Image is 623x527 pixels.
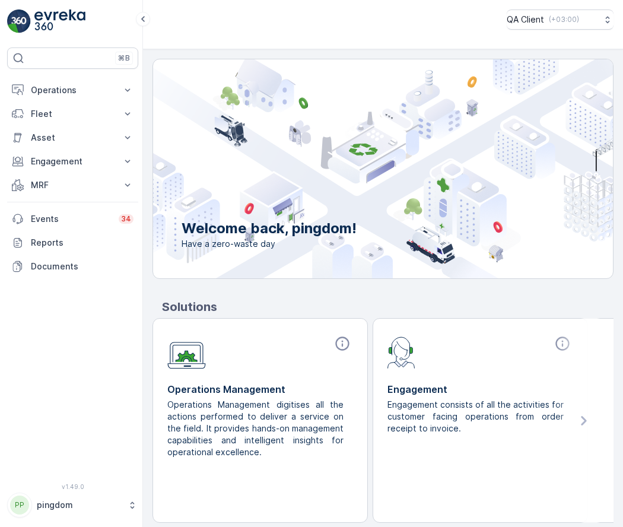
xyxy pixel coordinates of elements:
[7,483,138,490] span: v 1.49.0
[7,231,138,255] a: Reports
[7,9,31,33] img: logo
[387,382,573,396] p: Engagement
[507,14,544,26] p: QA Client
[182,238,357,250] span: Have a zero-waste day
[37,499,122,511] p: pingdom
[34,9,85,33] img: logo_light-DOdMpM7g.png
[549,15,579,24] p: ( +03:00 )
[31,84,115,96] p: Operations
[118,53,130,63] p: ⌘B
[7,126,138,150] button: Asset
[387,399,564,434] p: Engagement consists of all the activities for customer facing operations from order receipt to in...
[167,382,353,396] p: Operations Management
[10,496,29,515] div: PP
[507,9,614,30] button: QA Client(+03:00)
[7,78,138,102] button: Operations
[31,237,133,249] p: Reports
[31,155,115,167] p: Engagement
[182,219,357,238] p: Welcome back, pingdom!
[31,179,115,191] p: MRF
[7,207,138,231] a: Events34
[31,213,112,225] p: Events
[387,335,415,369] img: module-icon
[7,173,138,197] button: MRF
[7,102,138,126] button: Fleet
[7,255,138,278] a: Documents
[167,399,344,458] p: Operations Management digitises all the actions performed to deliver a service on the field. It p...
[31,132,115,144] p: Asset
[31,108,115,120] p: Fleet
[100,59,613,278] img: city illustration
[162,298,614,316] p: Solutions
[121,214,131,224] p: 34
[7,150,138,173] button: Engagement
[7,493,138,518] button: PPpingdom
[31,261,133,272] p: Documents
[167,335,206,369] img: module-icon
